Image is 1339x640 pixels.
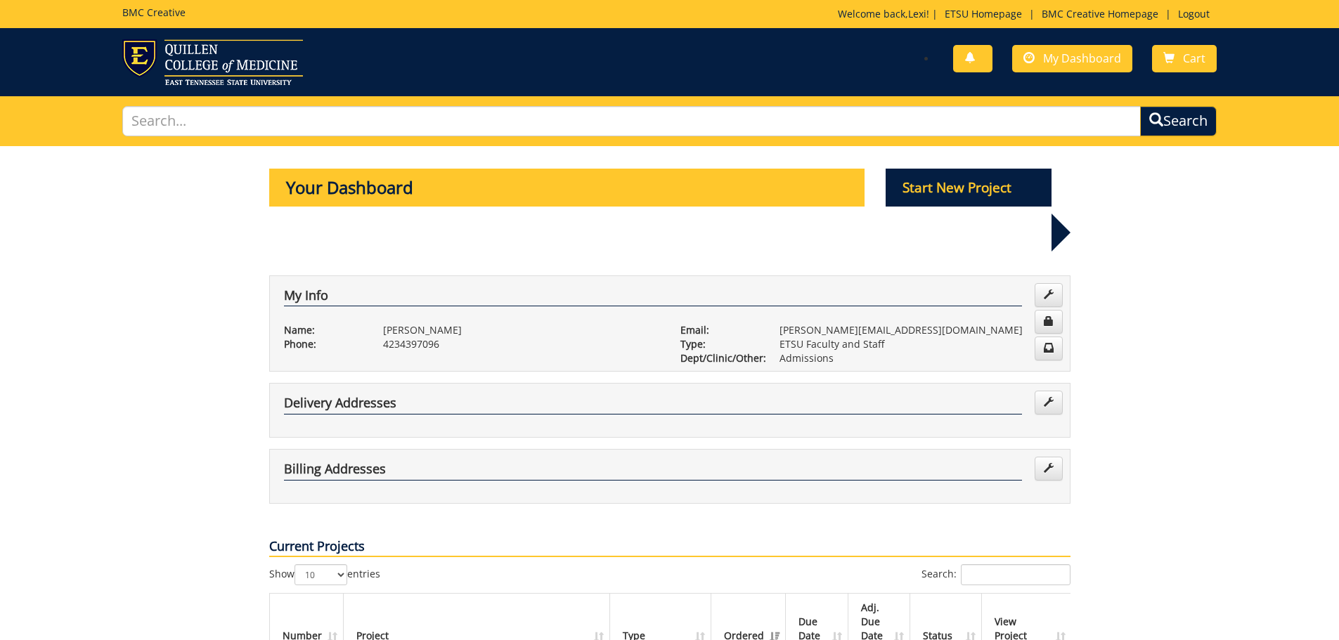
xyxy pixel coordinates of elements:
[383,323,659,337] p: [PERSON_NAME]
[383,337,659,351] p: 4234397096
[780,337,1056,351] p: ETSU Faculty and Staff
[1035,391,1063,414] a: Edit Addresses
[295,564,347,585] select: Showentries
[284,289,1022,307] h4: My Info
[1140,106,1217,136] button: Search
[921,564,1070,585] label: Search:
[1152,45,1217,72] a: Cart
[780,323,1056,337] p: [PERSON_NAME][EMAIL_ADDRESS][DOMAIN_NAME]
[284,396,1022,414] h4: Delivery Addresses
[269,169,865,207] p: Your Dashboard
[1035,7,1165,20] a: BMC Creative Homepage
[284,337,362,351] p: Phone:
[680,337,758,351] p: Type:
[1035,337,1063,360] a: Change Communication Preferences
[938,7,1029,20] a: ETSU Homepage
[122,7,186,18] h5: BMC Creative
[680,323,758,337] p: Email:
[886,182,1052,195] a: Start New Project
[122,106,1141,136] input: Search...
[1171,7,1217,20] a: Logout
[838,7,1217,21] p: Welcome back, ! | | |
[1035,457,1063,481] a: Edit Addresses
[961,564,1070,585] input: Search:
[1035,283,1063,307] a: Edit Info
[269,537,1070,557] p: Current Projects
[122,39,303,85] img: ETSU logo
[269,564,380,585] label: Show entries
[780,351,1056,365] p: Admissions
[284,462,1022,481] h4: Billing Addresses
[680,351,758,365] p: Dept/Clinic/Other:
[908,7,926,20] a: Lexi
[886,169,1052,207] p: Start New Project
[1012,45,1132,72] a: My Dashboard
[1035,310,1063,334] a: Change Password
[1043,51,1121,66] span: My Dashboard
[284,323,362,337] p: Name:
[1183,51,1205,66] span: Cart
